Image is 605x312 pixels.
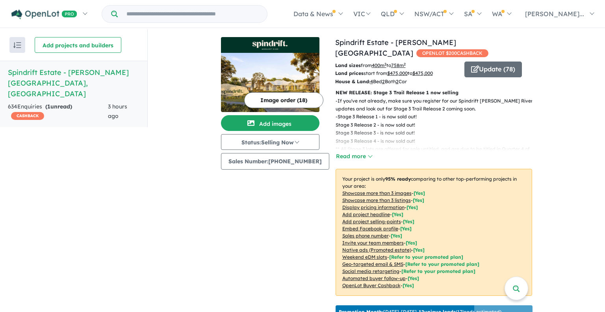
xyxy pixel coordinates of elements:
[405,261,479,267] span: [Refer to your promoted plan]
[387,70,408,76] u: $ 475,000
[400,226,412,232] span: [ Yes ]
[403,282,414,288] span: [Yes]
[221,115,319,131] button: Add images
[408,70,433,76] span: to
[35,37,121,53] button: Add projects and builders
[335,78,458,86] p: Bed Bath Car
[386,62,406,68] span: to
[382,78,385,84] u: 2
[413,247,425,253] span: [Yes]
[372,62,386,68] u: 400 m
[392,211,403,217] span: [ Yes ]
[47,103,50,110] span: 1
[336,97,538,113] p: - If you've not already, make sure you register for our Spindrift [PERSON_NAME] River updates and...
[336,152,373,161] button: Read more
[342,240,404,246] u: Invite your team members
[335,62,458,69] p: from
[342,247,411,253] u: Native ads (Promoted estate)
[406,204,418,210] span: [ Yes ]
[396,78,399,84] u: 2
[335,38,456,58] a: Spindrift Estate - [PERSON_NAME][GEOGRAPHIC_DATA]
[342,226,398,232] u: Embed Facebook profile
[385,176,411,182] b: 95 % ready
[336,89,532,97] p: NEW RELEASE: Stage 3 Trail Release 1 now selling
[342,197,411,203] u: Showcase more than 3 listings
[406,240,417,246] span: [ Yes ]
[8,102,108,121] div: 634 Enquir ies
[342,268,399,274] u: Social media retargeting
[342,254,387,260] u: Weekend eDM slots
[342,275,406,281] u: Automated buyer follow-up
[389,254,463,260] span: [Refer to your promoted plan]
[11,112,44,120] span: CASHBACK
[342,233,389,239] u: Sales phone number
[525,10,584,18] span: [PERSON_NAME]...
[336,169,532,296] p: Your project is only comparing to other top-performing projects in your area: - - - - - - - - - -...
[221,37,319,112] a: Spindrift Estate - Margaret River LogoSpindrift Estate - Margaret River
[413,197,424,203] span: [ Yes ]
[384,62,386,66] sup: 2
[221,53,319,112] img: Spindrift Estate - Margaret River
[370,78,373,84] u: 4
[221,153,329,170] button: Sales Number:[PHONE_NUMBER]
[401,268,475,274] span: [Refer to your promoted plan]
[335,70,364,76] b: Land prices
[414,190,425,196] span: [ Yes ]
[335,62,361,68] b: Land sizes
[342,211,390,217] u: Add project headline
[342,204,405,210] u: Display pricing information
[464,62,522,77] button: Update (78)
[108,103,127,120] span: 3 hours ago
[416,49,488,57] span: OPENLOT $ 200 CASHBACK
[335,69,458,77] p: start from
[11,9,77,19] img: Openlot PRO Logo White
[13,42,21,48] img: sort.svg
[119,6,265,22] input: Try estate name, suburb, builder or developer
[224,40,316,50] img: Spindrift Estate - Margaret River Logo
[342,219,401,224] u: Add project selling-points
[412,70,433,76] u: $ 475,000
[342,190,412,196] u: Showcase more than 3 images
[342,261,403,267] u: Geo-targeted email & SMS
[404,62,406,66] sup: 2
[45,103,72,110] strong: ( unread)
[391,62,406,68] u: 758 m
[391,233,402,239] span: [ Yes ]
[403,219,414,224] span: [ Yes ]
[221,134,319,150] button: Status:Selling Now
[408,275,419,281] span: [Yes]
[336,113,538,161] p: - Stage 3 Release 1 - is now sold out! Stage 3 Release 2 - is now sold out! Stage 3 Release 3 - i...
[244,92,323,108] button: Image order (18)
[342,282,401,288] u: OpenLot Buyer Cashback
[8,67,139,99] h5: Spindrift Estate - [PERSON_NAME][GEOGRAPHIC_DATA] , [GEOGRAPHIC_DATA]
[335,78,370,84] b: House & Land:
